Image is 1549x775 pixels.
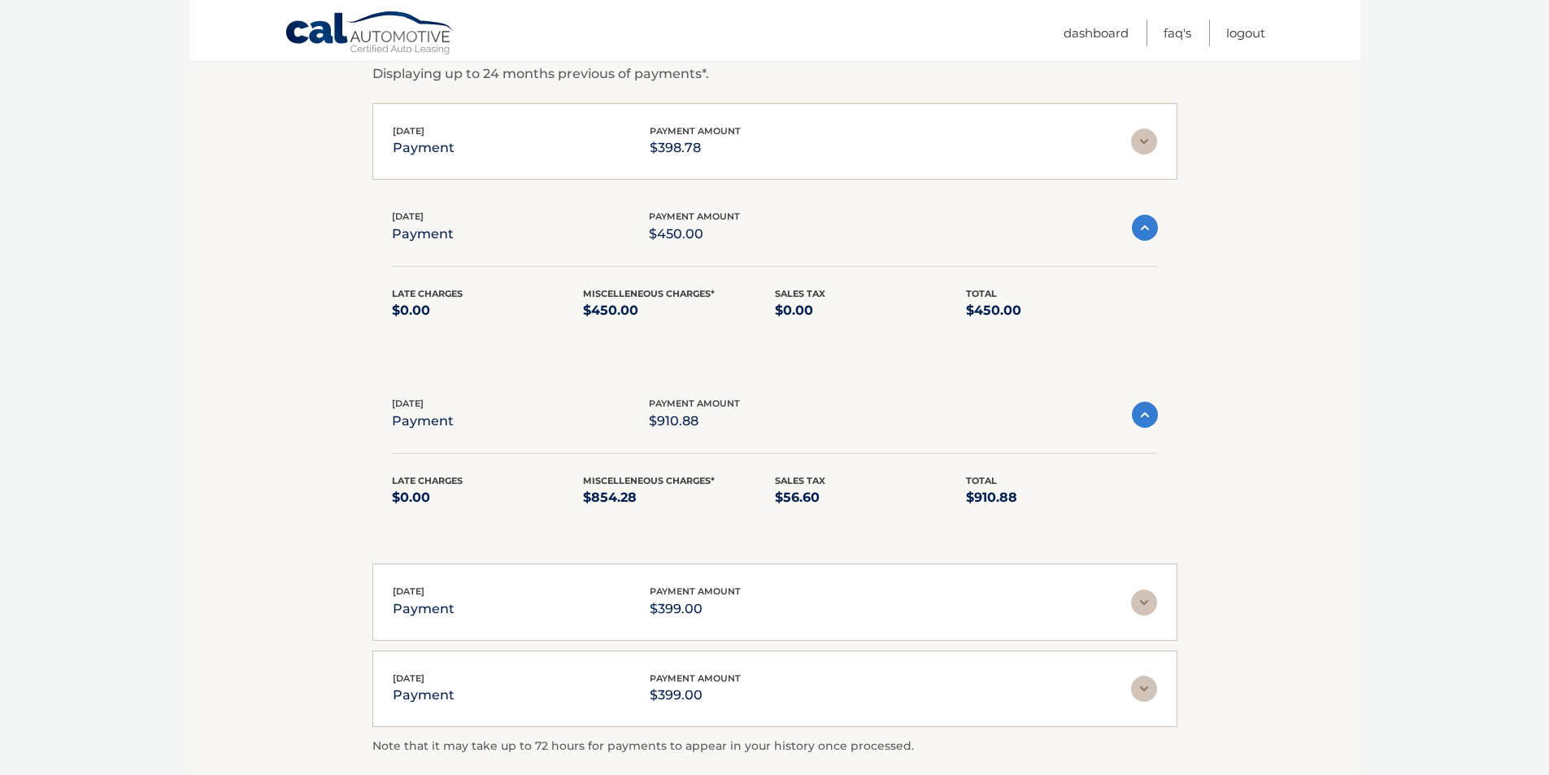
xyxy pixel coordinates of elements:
p: payment [392,223,454,246]
span: Sales Tax [775,475,825,486]
a: Cal Automotive [285,11,455,58]
span: payment amount [649,211,740,222]
p: $0.00 [392,299,584,322]
p: payment [393,684,455,707]
p: Displaying up to 24 months previous of payments*. [372,64,1177,84]
p: $56.60 [775,486,967,509]
span: Total [966,288,997,299]
span: payment amount [649,398,740,409]
p: $450.00 [583,299,775,322]
span: payment amount [650,586,741,597]
span: Sales Tax [775,288,825,299]
img: accordion-active.svg [1132,215,1158,241]
a: FAQ's [1164,20,1191,46]
p: $0.00 [392,486,584,509]
a: Logout [1226,20,1265,46]
p: $910.88 [966,486,1158,509]
span: [DATE] [392,398,424,409]
img: accordion-rest.svg [1131,128,1157,155]
p: Note that it may take up to 72 hours for payments to appear in your history once processed. [372,737,1177,756]
p: payment [393,598,455,620]
p: payment [393,137,455,159]
p: $398.78 [650,137,741,159]
span: Total [966,475,997,486]
img: accordion-active.svg [1132,402,1158,428]
span: [DATE] [393,673,424,684]
span: payment amount [650,125,741,137]
a: Dashboard [1064,20,1129,46]
p: $0.00 [775,299,967,322]
span: Late Charges [392,475,463,486]
img: accordion-rest.svg [1131,676,1157,702]
p: $399.00 [650,684,741,707]
img: accordion-rest.svg [1131,590,1157,616]
span: payment amount [650,673,741,684]
p: payment [392,410,454,433]
span: [DATE] [393,125,424,137]
p: $910.88 [649,410,740,433]
span: [DATE] [392,211,424,222]
span: Miscelleneous Charges* [583,288,715,299]
span: Late Charges [392,288,463,299]
p: $450.00 [649,223,740,246]
span: [DATE] [393,586,424,597]
p: $854.28 [583,486,775,509]
span: Miscelleneous Charges* [583,475,715,486]
p: $450.00 [966,299,1158,322]
p: $399.00 [650,598,741,620]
